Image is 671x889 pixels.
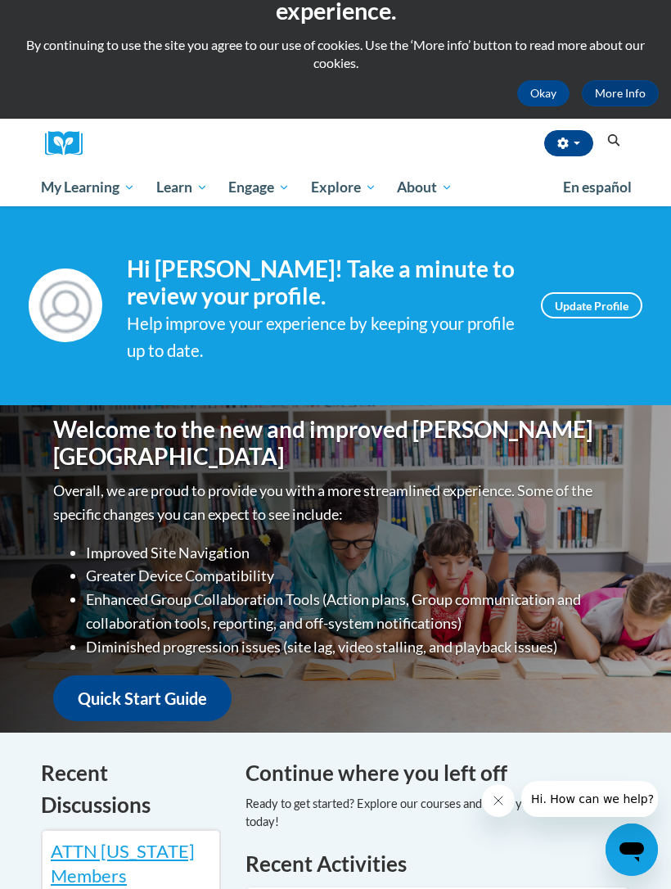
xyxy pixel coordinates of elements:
a: Cox Campus [45,131,94,156]
iframe: Message from company [521,781,658,817]
a: ATTN [US_STATE] Members [51,840,195,887]
li: Greater Device Compatibility [86,564,618,588]
button: Account Settings [544,130,593,156]
p: Overall, we are proud to provide you with a more streamlined experience. Some of the specific cha... [53,479,618,526]
span: Explore [311,178,376,197]
button: Search [601,131,626,151]
a: Engage [218,169,300,206]
span: My Learning [41,178,135,197]
a: Update Profile [541,292,642,318]
li: Enhanced Group Collaboration Tools (Action plans, Group communication and collaboration tools, re... [86,588,618,635]
h4: Hi [PERSON_NAME]! Take a minute to review your profile. [127,255,516,310]
img: Profile Image [29,269,102,342]
span: Learn [156,178,208,197]
h1: Welcome to the new and improved [PERSON_NAME][GEOGRAPHIC_DATA] [53,416,618,471]
a: Explore [300,169,387,206]
iframe: Button to launch messaging window [606,824,658,876]
span: En español [563,178,632,196]
img: Logo brand [45,131,94,156]
iframe: Close message [482,784,515,817]
div: Main menu [29,169,642,206]
a: Quick Start Guide [53,675,232,722]
a: Learn [146,169,218,206]
h4: Continue where you left off [245,757,630,789]
span: About [397,178,453,197]
span: Engage [228,178,290,197]
h1: Recent Activities [245,849,630,878]
a: My Learning [30,169,146,206]
div: Help improve your experience by keeping your profile up to date. [127,310,516,364]
a: About [387,169,464,206]
a: En español [552,170,642,205]
h4: Recent Discussions [41,757,221,821]
a: More Info [582,80,659,106]
li: Improved Site Navigation [86,541,618,565]
button: Okay [517,80,570,106]
li: Diminished progression issues (site lag, video stalling, and playback issues) [86,635,618,659]
p: By continuing to use the site you agree to our use of cookies. Use the ‘More info’ button to read... [12,36,659,72]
